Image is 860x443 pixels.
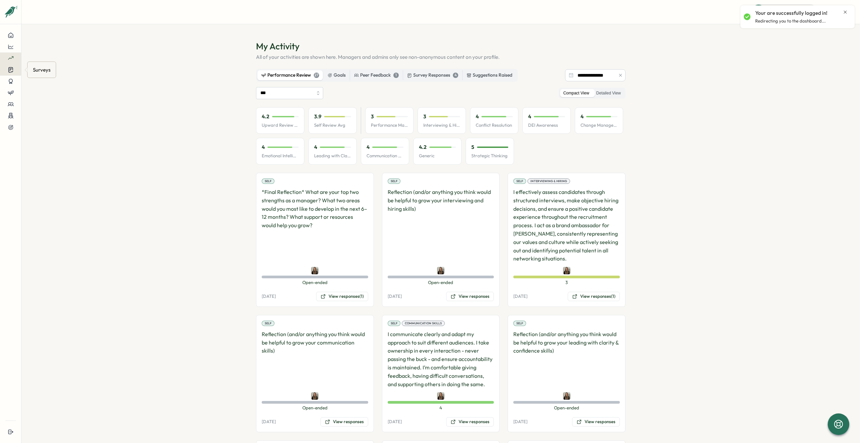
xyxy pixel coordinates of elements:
p: [DATE] [388,293,402,299]
img: Niamh Linton [311,267,318,274]
p: Change Management [580,122,617,128]
button: View responses [446,417,494,427]
span: Open-ended [388,280,494,286]
p: *Final Reflection* What are your top two strengths as a manager? What two areas would you most li... [262,188,368,263]
p: Your are successfully logged in! [755,9,827,17]
div: 27 [314,73,319,78]
p: 3 [423,113,426,120]
label: Compact View [560,89,593,97]
div: Surveys [32,65,52,75]
p: I communicate clearly and adapt my approach to suit different audiences. I take ownership in ever... [388,330,494,389]
img: Niamh Linton [563,267,570,274]
p: 4 [314,144,317,151]
p: Leading with Clarity & Confidence [314,153,351,159]
p: 4 [528,113,531,120]
button: View responses [446,292,494,301]
img: Niamh Linton [437,392,444,400]
div: Survey Responses [407,72,458,79]
div: Communication Skills [402,321,445,326]
p: Self Review Avg [314,122,351,128]
p: Redirecting you to the dashboard... [755,18,826,24]
span: Open-ended [262,280,368,286]
p: 4 [476,113,479,120]
p: 3 [371,113,374,120]
p: Generic [419,153,456,159]
p: 5 [471,144,474,151]
div: Self [513,178,526,184]
p: [DATE] [513,419,527,425]
div: Self [513,321,526,326]
p: 3.9 [314,113,321,120]
div: Self [388,321,400,326]
p: Upward Review Avg [262,122,299,128]
img: Niamh Linton [437,267,444,274]
p: Performance Management [371,122,408,128]
p: Strategic Thinking [471,153,508,159]
div: Performance Review [261,72,319,79]
p: [DATE] [388,419,402,425]
button: Close notification [843,9,848,15]
div: Goals [328,72,346,79]
div: Self [262,178,274,184]
button: Quick Actions [751,4,818,19]
div: 4 [453,73,458,78]
span: Open-ended [513,405,620,411]
label: Detailed View [593,89,624,97]
div: Suggestions Raised [467,72,512,79]
button: View responses [320,417,368,427]
p: 4.2 [262,113,269,120]
div: Peer Feedback [354,72,399,79]
div: Interviewing & Hiring [527,178,570,184]
p: [DATE] [262,293,276,299]
div: 1 [393,73,399,78]
div: Self [388,178,400,184]
button: View responses(1) [316,292,368,301]
img: Niamh Linton [311,392,318,400]
span: 4 [388,405,494,411]
p: 4.2 [419,144,427,151]
p: All of your activities are shown here. Managers and admins only see non-anonymous content on your... [256,53,626,61]
p: Interviewing & Hiring [423,122,460,128]
p: 4 [580,113,584,120]
img: Niamh Linton [563,392,570,400]
button: View responses [572,417,620,427]
p: Conflict Resolution [476,122,513,128]
span: Open-ended [262,405,368,411]
button: View responses(1) [568,292,620,301]
span: 3 [513,280,620,286]
p: 4 [262,144,265,151]
p: [DATE] [513,293,527,299]
h1: My Activity [256,40,626,52]
p: 4 [367,144,370,151]
p: Reflection (and/or anything you think would be helpful to grow your communication skills) [262,330,368,389]
p: Reflection (and/or anything you think would be helpful to grow your interviewing and hiring skills) [388,188,494,263]
p: [DATE] [262,419,276,425]
p: Emotional Intelligence [262,153,299,159]
p: I effectively assess candidates through structured interviews, make objective hiring decisions, a... [513,188,620,263]
p: Reflection (and/or anything you think would be helpful to grow your leading with clarity & confid... [513,330,620,389]
p: Communication Skills [367,153,403,159]
div: Self [262,321,274,326]
p: DEI Awareness [528,122,565,128]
